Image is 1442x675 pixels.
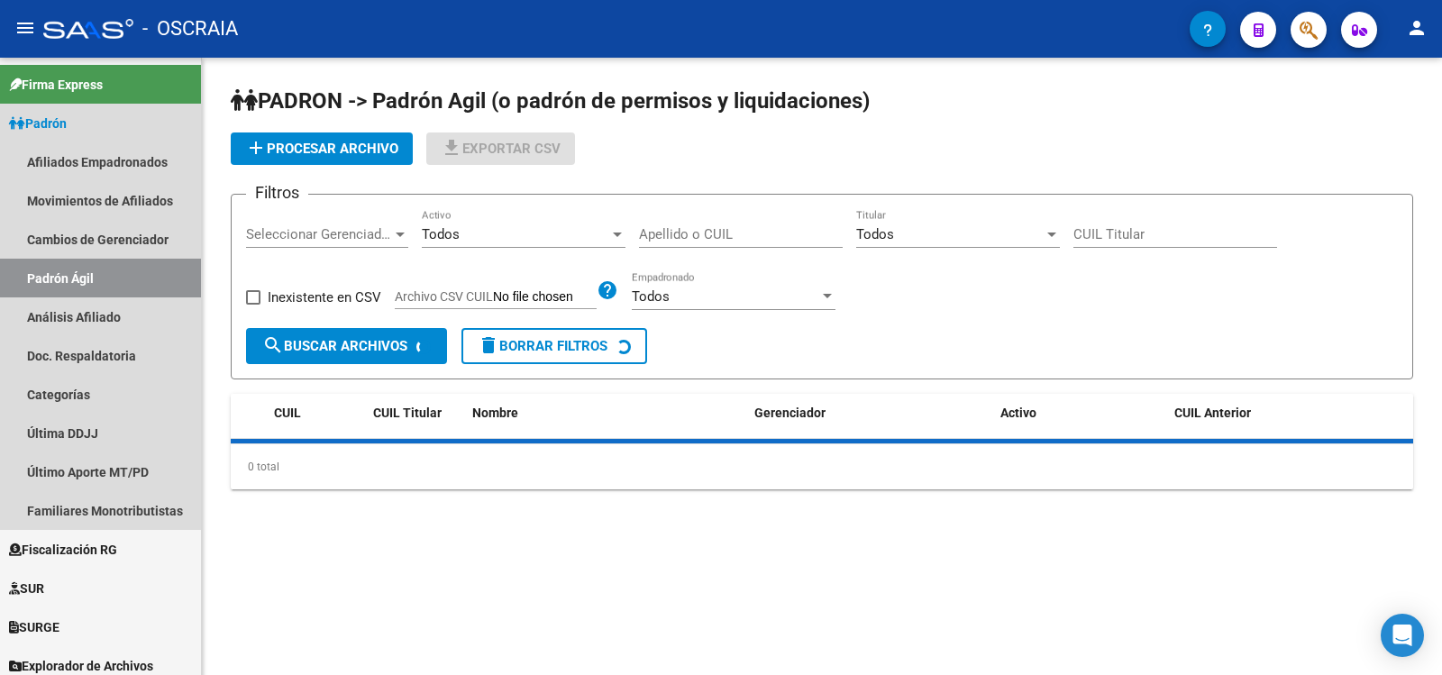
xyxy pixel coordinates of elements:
[1174,406,1251,420] span: CUIL Anterior
[9,579,44,598] span: SUR
[267,394,366,433] datatable-header-cell: CUIL
[9,540,117,560] span: Fiscalización RG
[245,141,398,157] span: Procesar archivo
[262,338,407,354] span: Buscar Archivos
[366,394,465,433] datatable-header-cell: CUIL Titular
[231,132,413,165] button: Procesar archivo
[465,394,747,433] datatable-header-cell: Nombre
[9,75,103,95] span: Firma Express
[993,394,1167,433] datatable-header-cell: Activo
[268,287,381,308] span: Inexistente en CSV
[14,17,36,39] mat-icon: menu
[632,288,670,305] span: Todos
[472,406,518,420] span: Nombre
[478,334,499,356] mat-icon: delete
[493,289,597,306] input: Archivo CSV CUIL
[441,141,561,157] span: Exportar CSV
[747,394,993,433] datatable-header-cell: Gerenciador
[246,328,447,364] button: Buscar Archivos
[231,88,870,114] span: PADRON -> Padrón Agil (o padrón de permisos y liquidaciones)
[1381,614,1424,657] div: Open Intercom Messenger
[856,226,894,242] span: Todos
[754,406,826,420] span: Gerenciador
[373,406,442,420] span: CUIL Titular
[597,279,618,301] mat-icon: help
[395,289,493,304] span: Archivo CSV CUIL
[9,617,59,637] span: SURGE
[461,328,647,364] button: Borrar Filtros
[9,114,67,133] span: Padrón
[246,226,392,242] span: Seleccionar Gerenciador
[246,180,308,205] h3: Filtros
[245,137,267,159] mat-icon: add
[426,132,575,165] button: Exportar CSV
[422,226,460,242] span: Todos
[441,137,462,159] mat-icon: file_download
[142,9,238,49] span: - OSCRAIA
[1000,406,1036,420] span: Activo
[1406,17,1428,39] mat-icon: person
[274,406,301,420] span: CUIL
[262,334,284,356] mat-icon: search
[231,444,1413,489] div: 0 total
[478,338,607,354] span: Borrar Filtros
[1167,394,1413,433] datatable-header-cell: CUIL Anterior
